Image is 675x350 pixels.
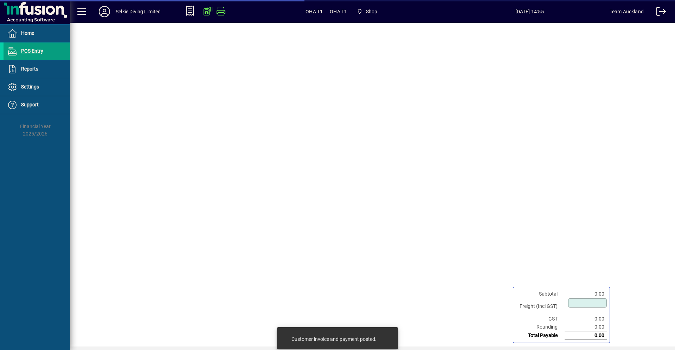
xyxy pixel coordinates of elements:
td: Total Payable [516,331,565,340]
td: Rounding [516,323,565,331]
a: Support [4,96,70,114]
button: Profile [93,5,116,18]
span: Support [21,102,39,107]
td: 0.00 [565,323,607,331]
td: Subtotal [516,290,565,298]
a: Home [4,25,70,42]
td: 0.00 [565,331,607,340]
span: Shop [354,5,380,18]
span: OHA T1 [330,6,347,17]
a: Settings [4,78,70,96]
a: Logout [651,1,666,24]
span: OHA T1 [306,6,323,17]
a: Reports [4,60,70,78]
span: Shop [366,6,378,17]
div: Team Auckland [610,6,644,17]
span: [DATE] 14:55 [450,6,610,17]
td: GST [516,315,565,323]
span: POS Entry [21,48,43,54]
td: 0.00 [565,315,607,323]
span: Settings [21,84,39,90]
span: Reports [21,66,38,72]
div: Customer invoice and payment posted. [291,336,377,343]
td: Freight (Incl GST) [516,298,565,315]
div: Selkie Diving Limited [116,6,161,17]
span: Home [21,30,34,36]
td: 0.00 [565,290,607,298]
